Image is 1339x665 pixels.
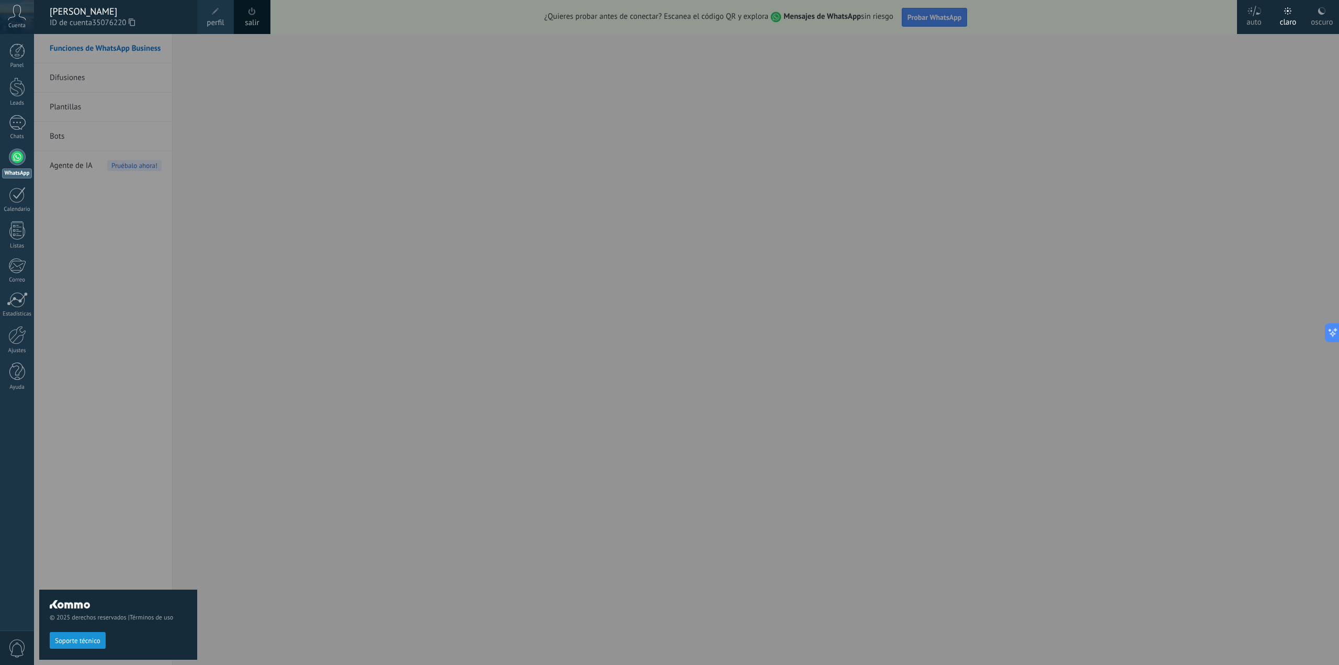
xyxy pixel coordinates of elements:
span: 35076220 [92,17,135,29]
div: Panel [2,62,32,69]
span: © 2025 derechos reservados | [50,614,187,622]
span: Soporte técnico [55,637,100,645]
a: Términos de uso [130,614,173,622]
span: ID de cuenta [50,17,187,29]
div: WhatsApp [2,168,32,178]
div: Chats [2,133,32,140]
div: Calendario [2,206,32,213]
span: Cuenta [8,22,26,29]
div: Estadísticas [2,311,32,318]
div: Correo [2,277,32,284]
div: [PERSON_NAME] [50,6,187,17]
div: oscuro [1311,7,1333,34]
div: auto [1246,7,1262,34]
button: Soporte técnico [50,632,106,649]
a: Soporte técnico [50,636,106,644]
div: claro [1280,7,1297,34]
div: Listas [2,243,32,250]
span: perfil [207,17,224,29]
a: salir [245,17,259,29]
div: Leads [2,100,32,107]
div: Ajustes [2,347,32,354]
div: Ayuda [2,384,32,391]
